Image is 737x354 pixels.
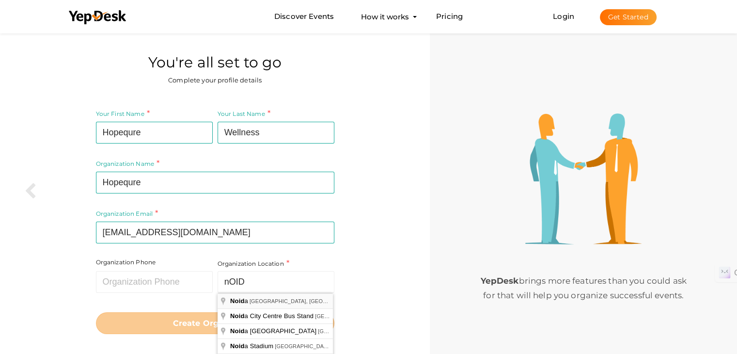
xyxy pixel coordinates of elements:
span: Noid [230,327,244,335]
span: [GEOGRAPHIC_DATA], [GEOGRAPHIC_DATA] [250,298,366,304]
span: a [GEOGRAPHIC_DATA] [230,327,318,335]
span: [GEOGRAPHIC_DATA], [GEOGRAPHIC_DATA], [GEOGRAPHIC_DATA] [275,343,451,349]
span: Noid [230,342,244,350]
a: Discover Events [274,8,334,26]
a: Pricing [436,8,463,26]
button: Get Started [600,9,657,25]
button: How it works [358,8,412,26]
span: [GEOGRAPHIC_DATA], [GEOGRAPHIC_DATA], [GEOGRAPHIC_DATA], [GEOGRAPHIC_DATA] [315,313,551,319]
span: Noid [230,297,244,305]
a: Login [553,12,574,21]
span: a Stadium [230,342,275,350]
span: Noid [230,312,244,320]
span: a [230,297,250,305]
span: [GEOGRAPHIC_DATA], [GEOGRAPHIC_DATA], [GEOGRAPHIC_DATA] [318,328,494,334]
span: a City Centre Bus Stand [230,312,315,320]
